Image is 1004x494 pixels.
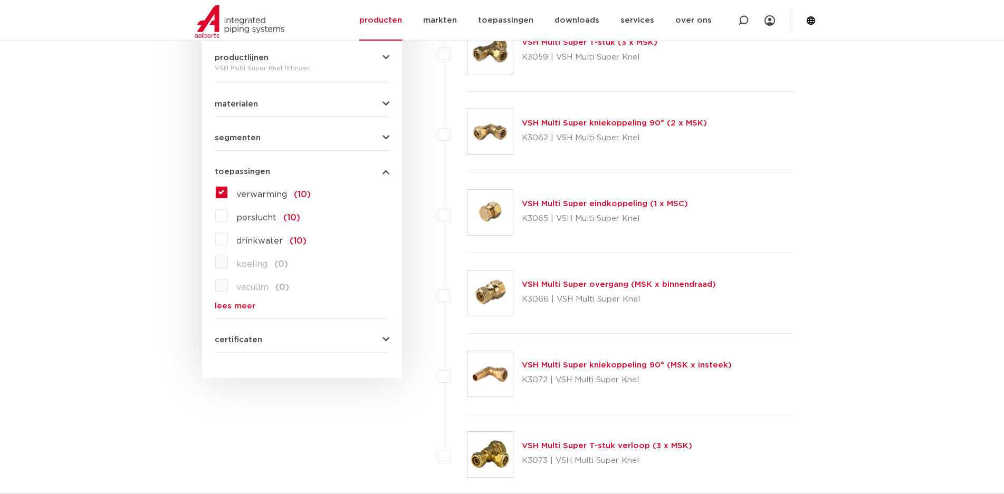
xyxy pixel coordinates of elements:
[236,190,287,199] span: verwarming
[522,130,707,147] p: K3062 | VSH Multi Super Knel
[522,280,716,288] a: VSH Multi Super overgang (MSK x binnendraad)
[467,432,513,477] img: Thumbnail for VSH Multi Super T-stuk verloop (3 x MSK)
[467,351,513,396] img: Thumbnail for VSH Multi Super kniekoppeling 90° (MSK x insteek)
[467,109,513,154] img: Thumbnail for VSH Multi Super kniekoppeling 90° (2 x MSK)
[215,54,269,62] span: productlijnen
[467,28,513,74] img: Thumbnail for VSH Multi Super T-stuk (3 x MSK)
[215,168,270,176] span: toepassingen
[522,200,688,208] a: VSH Multi Super eindkoppeling (1 x MSC)
[522,38,657,46] a: VSH Multi Super T-stuk (3 x MSK)
[522,452,692,469] p: K3073 | VSH Multi Super Knel
[215,134,261,142] span: segmenten
[215,100,258,108] span: materialen
[215,336,389,344] button: certificaten
[522,291,716,308] p: K3066 | VSH Multi Super Knel
[215,134,389,142] button: segmenten
[294,190,311,199] span: (10)
[236,214,276,222] span: perslucht
[283,214,300,222] span: (10)
[522,442,692,450] a: VSH Multi Super T-stuk verloop (3 x MSK)
[274,260,288,268] span: (0)
[215,54,389,62] button: productlijnen
[215,302,389,310] a: lees meer
[275,283,289,292] span: (0)
[215,100,389,108] button: materialen
[215,336,262,344] span: certificaten
[522,210,688,227] p: K3065 | VSH Multi Super Knel
[236,237,283,245] span: drinkwater
[236,283,269,292] span: vacuüm
[215,62,389,74] div: VSH Multi Super Knel fittingen
[522,372,732,389] p: K3072 | VSH Multi Super Knel
[522,119,707,127] a: VSH Multi Super kniekoppeling 90° (2 x MSK)
[290,237,307,245] span: (10)
[467,270,513,316] img: Thumbnail for VSH Multi Super overgang (MSK x binnendraad)
[215,168,389,176] button: toepassingen
[236,260,267,268] span: koeling
[467,190,513,235] img: Thumbnail for VSH Multi Super eindkoppeling (1 x MSC)
[522,361,732,369] a: VSH Multi Super kniekoppeling 90° (MSK x insteek)
[522,49,657,66] p: K3059 | VSH Multi Super Knel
